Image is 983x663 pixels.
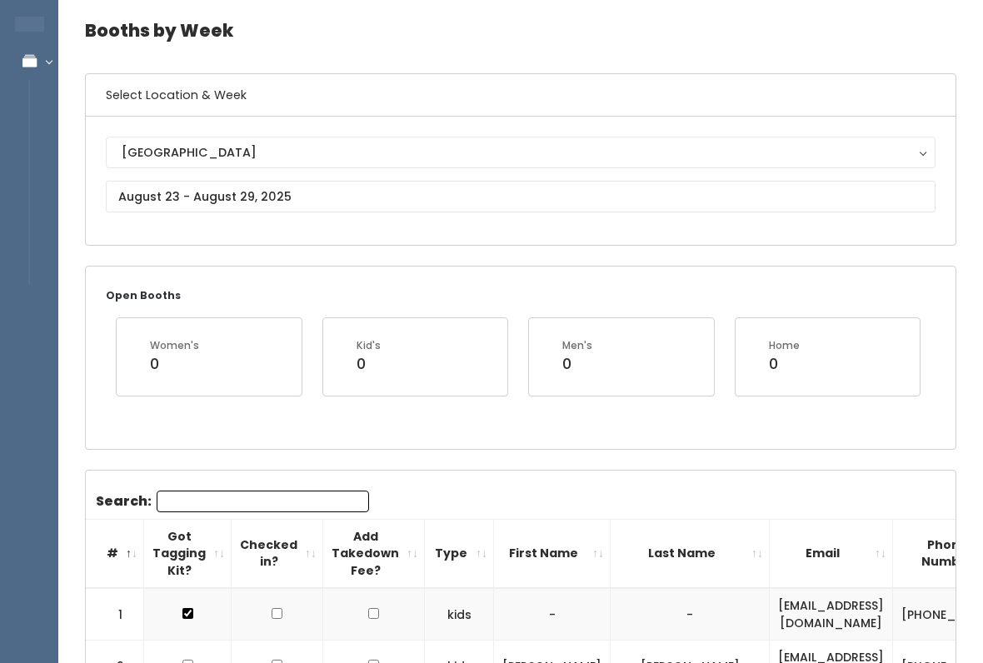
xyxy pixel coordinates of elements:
[106,181,936,212] input: August 23 - August 29, 2025
[150,353,199,375] div: 0
[425,519,494,588] th: Type: activate to sort column ascending
[86,519,144,588] th: #: activate to sort column descending
[357,353,381,375] div: 0
[425,588,494,641] td: kids
[122,143,920,162] div: [GEOGRAPHIC_DATA]
[106,288,181,302] small: Open Booths
[494,588,611,641] td: -
[86,588,144,641] td: 1
[562,338,592,353] div: Men's
[770,519,893,588] th: Email: activate to sort column ascending
[770,588,893,641] td: [EMAIL_ADDRESS][DOMAIN_NAME]
[769,338,800,353] div: Home
[357,338,381,353] div: Kid's
[611,588,770,641] td: -
[232,519,323,588] th: Checked in?: activate to sort column ascending
[86,74,956,117] h6: Select Location & Week
[323,519,425,588] th: Add Takedown Fee?: activate to sort column ascending
[85,7,956,53] h4: Booths by Week
[769,353,800,375] div: 0
[144,519,232,588] th: Got Tagging Kit?: activate to sort column ascending
[150,338,199,353] div: Women's
[96,491,369,512] label: Search:
[494,519,611,588] th: First Name: activate to sort column ascending
[611,519,770,588] th: Last Name: activate to sort column ascending
[562,353,592,375] div: 0
[157,491,369,512] input: Search:
[106,137,936,168] button: [GEOGRAPHIC_DATA]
